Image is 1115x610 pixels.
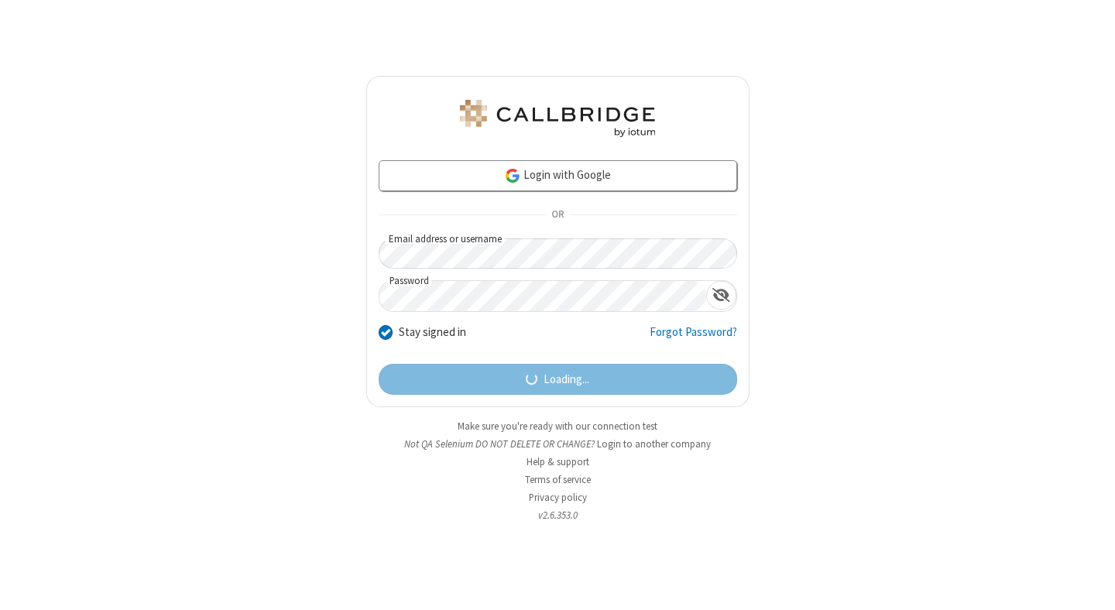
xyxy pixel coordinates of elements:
[706,281,736,310] div: Show password
[379,238,737,269] input: Email address or username
[529,491,587,504] a: Privacy policy
[545,204,570,226] span: OR
[544,371,589,389] span: Loading...
[379,281,706,311] input: Password
[504,167,521,184] img: google-icon.png
[525,473,591,486] a: Terms of service
[597,437,711,451] button: Login to another company
[366,508,750,523] li: v2.6.353.0
[366,437,750,451] li: Not QA Selenium DO NOT DELETE OR CHANGE?
[650,324,737,353] a: Forgot Password?
[379,160,737,191] a: Login with Google
[399,324,466,341] label: Stay signed in
[458,420,657,433] a: Make sure you're ready with our connection test
[379,364,737,395] button: Loading...
[457,100,658,137] img: QA Selenium DO NOT DELETE OR CHANGE
[527,455,589,468] a: Help & support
